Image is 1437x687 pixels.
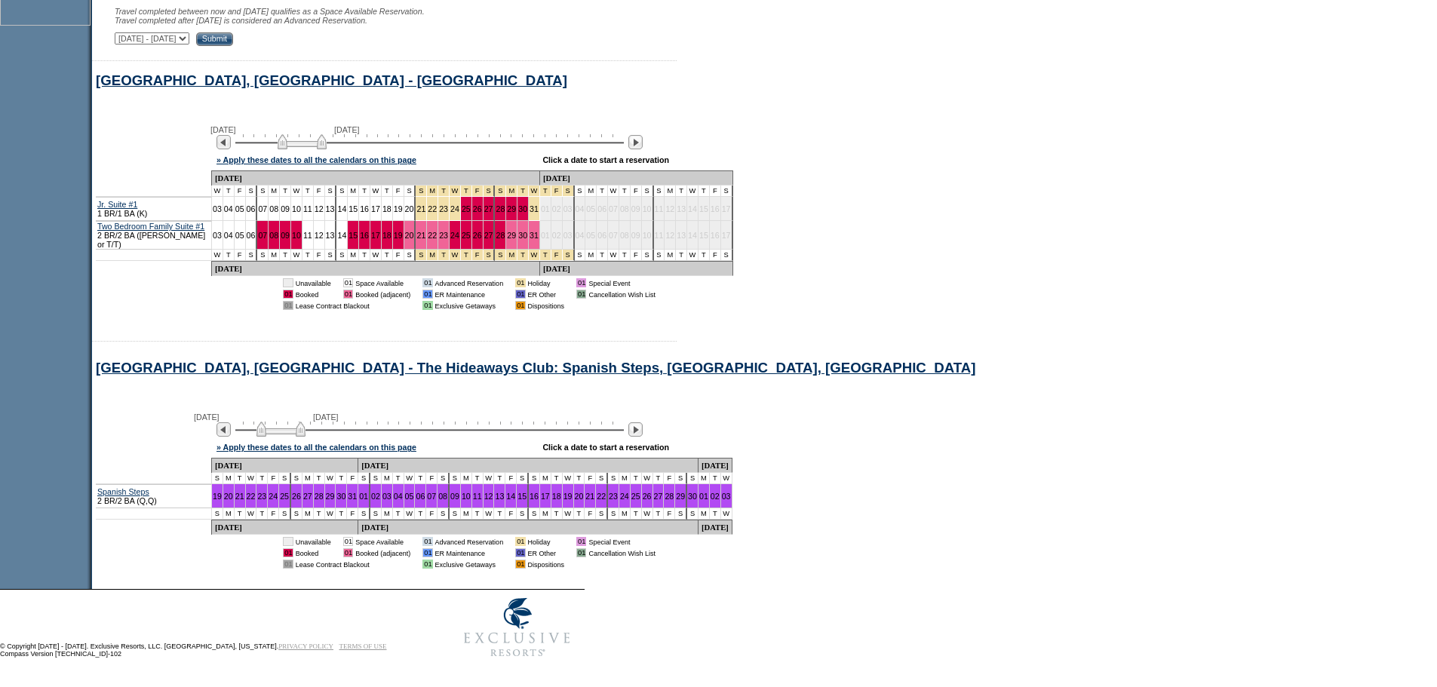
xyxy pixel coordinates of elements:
td: 05 [585,221,597,250]
a: 03 [382,492,391,501]
td: New Year's [563,186,575,197]
a: 24 [269,492,278,501]
td: S [336,186,348,197]
td: T [223,186,235,197]
a: 29 [326,492,335,501]
a: 28 [315,492,324,501]
span: [DATE] [334,125,360,134]
a: 14 [506,492,515,501]
a: 23 [439,231,448,240]
td: 01 [422,301,432,310]
td: Christmas [450,250,461,261]
a: 02 [371,492,380,501]
td: W [212,186,223,197]
a: » Apply these dates to all the calendars on this page [216,155,416,164]
a: 17 [371,231,380,240]
a: 13 [495,492,504,501]
a: 04 [224,231,233,240]
a: 28 [665,492,674,501]
td: 01 [515,301,525,310]
input: Submit [196,32,233,46]
td: T [382,250,393,261]
td: Christmas [484,250,496,261]
td: 03 [563,197,575,221]
td: 07 [608,221,619,250]
td: M [585,250,597,261]
a: 13 [326,204,335,213]
td: S [404,186,416,197]
td: W [687,186,699,197]
a: » Apply these dates to all the calendars on this page [216,443,416,452]
td: S [654,186,665,197]
td: 12 [665,221,676,250]
td: Space Available [355,278,410,287]
a: 28 [496,231,505,240]
td: Christmas [438,250,450,261]
a: 31 [348,492,357,501]
td: W [608,250,619,261]
td: Holiday [528,278,565,287]
img: Exclusive Resorts [450,590,585,665]
a: 12 [315,204,324,213]
td: New Year's [529,186,540,197]
td: S [325,186,337,197]
td: [DATE] [540,261,733,276]
a: 14 [337,231,346,240]
span: Travel completed between now and [DATE] qualifies as a Space Available Reservation. [115,7,425,16]
td: Cancellation Wish List [588,290,656,299]
td: F [314,186,325,197]
a: 16 [530,492,539,501]
td: [DATE] [699,458,732,473]
td: 01 [540,197,551,221]
a: Jr. Suite #1 [97,200,137,209]
span: [DATE] [194,413,220,422]
a: 30 [518,231,527,240]
img: Previous [216,422,231,437]
a: TERMS OF USE [339,643,387,650]
a: 07 [427,492,436,501]
a: 23 [257,492,266,501]
a: 23 [439,204,448,213]
a: 30 [518,204,527,213]
td: 11 [654,221,665,250]
td: New Year's [540,250,551,261]
td: New Year's [563,250,575,261]
td: S [575,250,586,261]
td: New Year's [506,186,517,197]
td: W [212,250,223,261]
td: 10 [642,221,654,250]
td: W [291,250,302,261]
div: Click a date to start a reservation [542,155,669,164]
td: F [393,186,404,197]
a: 15 [517,492,527,501]
td: 16 [710,197,721,221]
a: 19 [213,492,222,501]
td: T [597,250,608,261]
td: 06 [597,197,608,221]
td: 01 [540,221,551,250]
td: T [280,250,291,261]
td: S [575,186,586,197]
img: Next [628,135,643,149]
a: 26 [473,204,482,213]
a: 03 [722,492,731,501]
td: F [631,186,642,197]
a: 06 [247,231,256,240]
nobr: Travel completed after [DATE] is considered an Advanced Reservation. [115,16,367,25]
td: 04 [575,221,586,250]
a: 08 [269,231,278,240]
td: S [212,473,223,484]
td: S [404,250,416,261]
td: Dispositions [528,301,565,310]
a: [GEOGRAPHIC_DATA], [GEOGRAPHIC_DATA] - The Hideaways Club: Spanish Steps, [GEOGRAPHIC_DATA], [GEO... [96,360,975,376]
a: 03 [213,204,222,213]
td: S [336,250,348,261]
a: 22 [247,492,256,501]
td: M [665,186,676,197]
a: Spanish Steps [97,487,149,496]
td: New Year's [551,186,563,197]
td: 09 [631,197,642,221]
td: S [291,473,302,484]
a: 18 [552,492,561,501]
td: Christmas [416,250,427,261]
